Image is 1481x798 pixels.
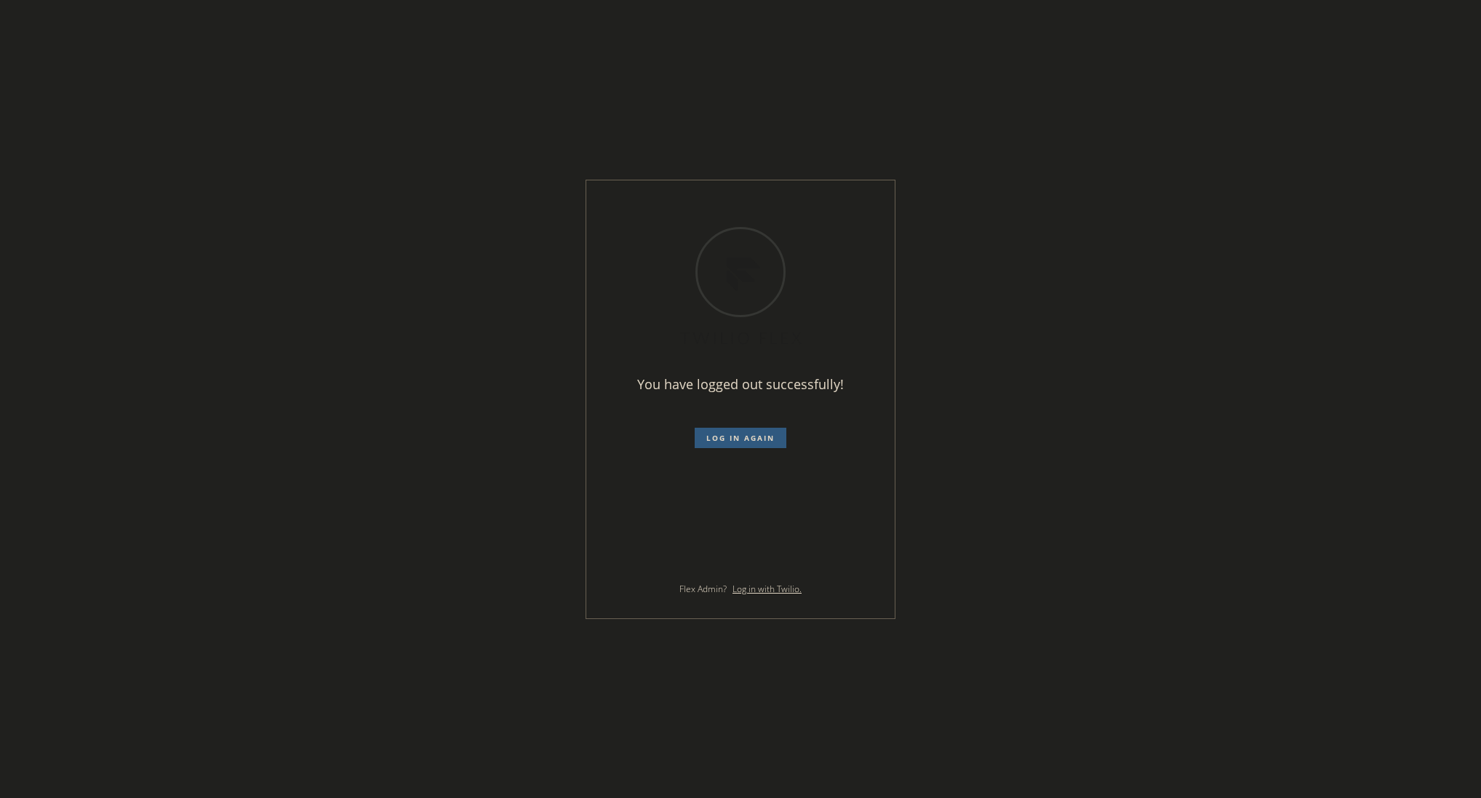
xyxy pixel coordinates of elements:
span: Flex Admin? [679,583,727,595]
button: Log in again [695,428,786,448]
a: Log in with Twilio. [732,583,802,595]
span: You have logged out successfully! [637,375,844,393]
span: Log in again [706,433,775,443]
